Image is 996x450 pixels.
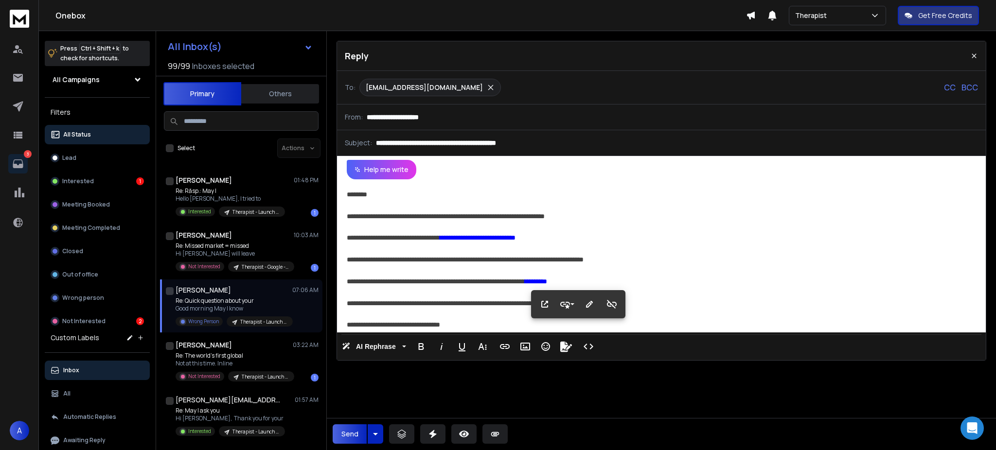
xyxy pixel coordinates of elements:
button: Insert Link (Ctrl+K) [496,337,514,356]
span: Ctrl + Shift + k [79,43,121,54]
p: Therapist - Launch - Lrg [232,208,279,216]
button: AI Rephrase [340,337,408,356]
p: All [63,390,71,398]
p: Re: Missed market = missed [176,242,292,250]
p: Reply [345,49,369,63]
button: Others [241,83,319,104]
p: Re: The world’s first global [176,352,292,360]
p: To: [345,83,356,92]
h3: Custom Labels [51,333,99,343]
button: Code View [579,337,598,356]
p: All Status [63,131,91,138]
button: Bold (Ctrl+B) [412,337,430,356]
p: From: [345,112,363,122]
button: Open Link [535,294,554,314]
p: 01:48 PM [294,176,319,184]
button: Primary [163,82,241,105]
p: Subject: [345,138,372,148]
h1: All Inbox(s) [168,42,222,52]
div: 2 [136,317,144,325]
h1: [PERSON_NAME] [176,285,231,295]
p: Interested [62,177,94,185]
button: All [45,384,150,403]
p: Not at this time. Inline [176,360,292,367]
button: All Campaigns [45,70,150,89]
button: Italic (Ctrl+I) [432,337,451,356]
button: Insert Image (Ctrl+P) [516,337,534,356]
button: Interested1 [45,172,150,191]
p: Re: Quick question about your [176,297,292,305]
p: Out of office [62,271,98,278]
p: Not Interested [188,263,220,270]
button: Awaiting Reply [45,431,150,450]
p: 03:22 AM [293,341,319,349]
p: Automatic Replies [63,413,116,421]
p: Lead [62,154,76,162]
p: Re: Răsp.: May I [176,187,285,195]
span: 99 / 99 [168,60,190,72]
h3: Filters [45,105,150,119]
p: Awaiting Reply [63,436,106,444]
button: Inbox [45,361,150,380]
p: Therapist - Launch - Lrg [232,428,279,435]
p: Therapist - Launch - Lrg [240,318,287,326]
button: More Text [473,337,492,356]
div: 1 [311,209,319,217]
button: Automatic Replies [45,407,150,427]
h1: [PERSON_NAME] [176,175,232,185]
p: Therapist - Google - Large [242,263,288,271]
button: Unlink [603,294,621,314]
h1: [PERSON_NAME] [176,340,232,350]
h3: Inboxes selected [192,60,254,72]
p: 10:03 AM [294,231,319,239]
button: A [10,421,29,440]
button: All Status [45,125,150,144]
button: Not Interested2 [45,312,150,331]
div: 1 [311,374,319,381]
button: Help me write [347,160,416,179]
p: Interested [188,428,211,435]
p: Therapist [795,11,831,20]
button: Closed [45,242,150,261]
p: Wrong person [62,294,104,302]
p: Meeting Booked [62,201,110,208]
button: Meeting Completed [45,218,150,238]
h1: [PERSON_NAME][EMAIL_ADDRESS][PERSON_NAME][DOMAIN_NAME] [176,395,283,405]
div: 1 [311,264,319,272]
img: logo [10,10,29,28]
button: Underline (Ctrl+U) [453,337,471,356]
p: Hello [PERSON_NAME], I tried to [176,195,285,203]
p: Not Interested [62,317,106,325]
p: Wrong Person [188,318,219,325]
p: Interested [188,208,211,215]
label: Select [178,144,195,152]
p: Good morning May I know [176,305,292,312]
button: Send [333,424,367,444]
p: BCC [961,82,978,93]
p: Meeting Completed [62,224,120,232]
p: Hi [PERSON_NAME], Thank you for your [176,415,285,422]
a: 3 [8,154,28,173]
div: 1 [136,177,144,185]
p: Press to check for shortcuts. [60,44,129,63]
p: Therapist - Launch - Smll [242,373,288,381]
p: 07:06 AM [292,286,319,294]
p: Hi [PERSON_NAME] will leave [176,250,292,258]
p: CC [944,82,956,93]
span: AI Rephrase [354,343,398,351]
button: Wrong person [45,288,150,308]
p: [EMAIL_ADDRESS][DOMAIN_NAME] [366,83,483,92]
h1: [PERSON_NAME] [176,230,232,240]
button: Out of office [45,265,150,284]
p: Closed [62,247,83,255]
button: Edit Link [580,294,599,314]
p: 3 [24,150,32,158]
p: Get Free Credits [918,11,972,20]
h1: Onebox [55,10,746,21]
button: Emoticons [536,337,555,356]
p: Inbox [63,366,79,374]
button: Style [558,294,576,314]
p: Re: May I ask you [176,407,285,415]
